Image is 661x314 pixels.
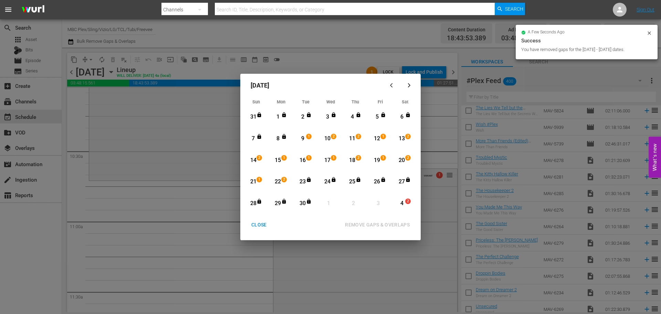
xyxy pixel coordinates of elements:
div: Success [521,37,652,45]
span: 2 [356,155,361,161]
div: 30 [298,200,307,207]
div: 31 [249,113,258,121]
div: 7 [249,135,258,143]
div: [DATE] [244,77,384,94]
div: 11 [348,135,357,143]
div: 28 [249,200,258,207]
span: 1 [306,134,311,139]
span: 1 [381,155,386,161]
span: Fri [378,99,383,104]
div: 29 [274,200,282,207]
span: 2 [406,155,410,161]
div: 5 [373,113,381,121]
div: 16 [298,156,307,164]
div: 1 [274,113,282,121]
span: 1 [257,177,262,182]
div: 27 [398,178,406,186]
div: 4 [348,113,357,121]
span: Sat [402,99,408,104]
div: 2 [349,200,358,207]
div: 22 [274,178,282,186]
div: 19 [373,156,381,164]
span: 2 [282,177,286,182]
div: 2 [298,113,307,121]
span: 2 [406,134,410,139]
div: CLOSE [246,221,272,229]
span: a few seconds ago [528,30,565,35]
div: Month View [244,97,417,215]
span: Search [505,3,523,15]
span: 1 [331,155,336,161]
div: 4 [398,200,406,207]
div: 13 [398,135,406,143]
div: 23 [298,178,307,186]
div: 17 [323,156,332,164]
div: 14 [249,156,258,164]
div: 3 [323,113,332,121]
div: 12 [373,135,381,143]
div: 15 [274,156,282,164]
div: 21 [249,178,258,186]
div: 1 [324,200,333,207]
span: 2 [331,134,336,139]
div: 8 [274,135,282,143]
button: Open Feedback Widget [649,136,661,178]
span: 1 [306,155,311,161]
img: ans4CAIJ8jUAAAAAAAAAAAAAAAAAAAAAAAAgQb4GAAAAAAAAAAAAAAAAAAAAAAAAJMjXAAAAAAAAAAAAAAAAAAAAAAAAgAT5G... [17,2,50,18]
div: 10 [323,135,332,143]
div: 25 [348,178,357,186]
span: Wed [326,99,335,104]
span: 1 [381,134,386,139]
span: 1 [282,155,286,161]
div: 9 [298,135,307,143]
div: You have removed gaps for the [DATE] - [DATE] dates. [521,46,645,53]
span: Sun [252,99,260,104]
div: 26 [373,178,381,186]
span: 2 [406,199,410,204]
a: Sign Out [637,7,654,12]
span: Mon [277,99,285,104]
div: 3 [374,200,382,207]
div: 18 [348,156,357,164]
div: 24 [323,178,332,186]
div: 20 [398,156,406,164]
span: 2 [257,155,262,161]
div: 6 [398,113,406,121]
span: menu [4,6,12,14]
button: CLOSE [243,219,275,231]
span: 2 [356,134,361,139]
span: Tue [302,99,309,104]
span: Thu [352,99,359,104]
